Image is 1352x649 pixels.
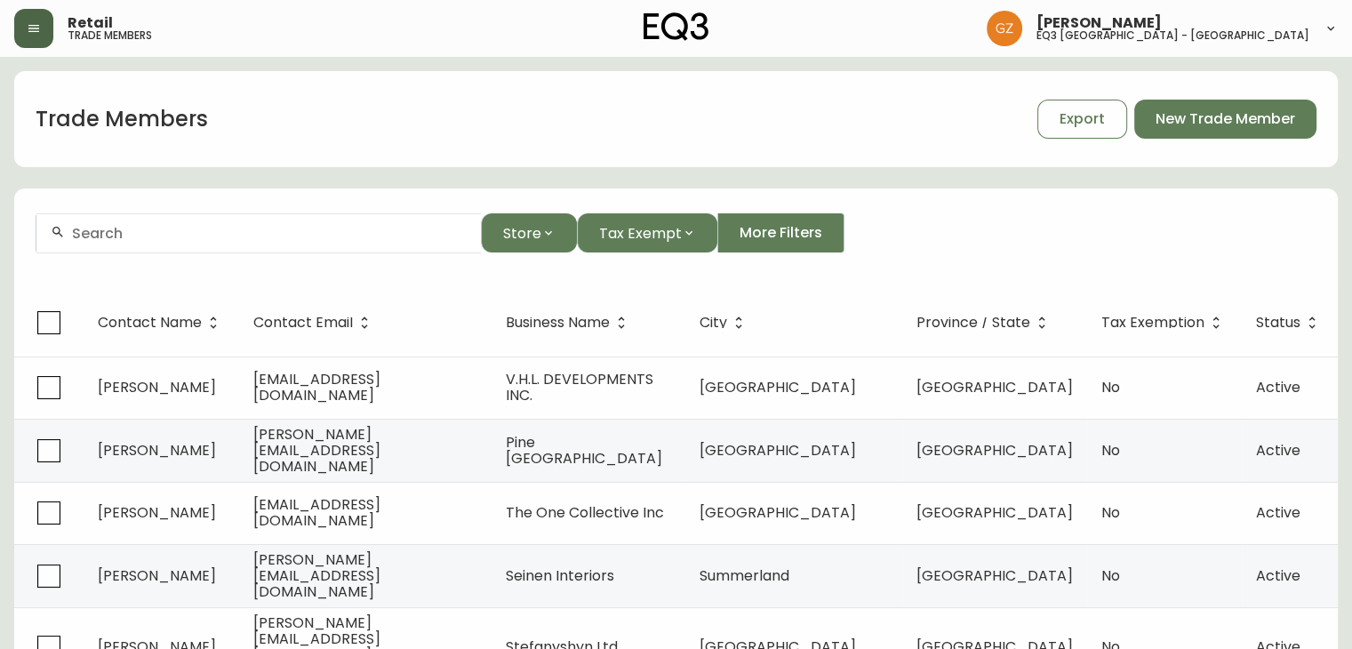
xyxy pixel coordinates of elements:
span: [EMAIL_ADDRESS][DOMAIN_NAME] [253,369,380,405]
span: Status [1256,315,1324,331]
span: Active [1256,440,1300,461]
span: [PERSON_NAME][EMAIL_ADDRESS][DOMAIN_NAME] [253,424,380,477]
span: Province / State [916,317,1030,328]
span: [GEOGRAPHIC_DATA] [700,502,856,523]
span: Pine [GEOGRAPHIC_DATA] [506,432,662,469]
button: Tax Exempt [577,213,717,252]
span: Export [1060,109,1105,129]
span: [GEOGRAPHIC_DATA] [916,502,1073,523]
span: Tax Exemption [1101,317,1204,328]
button: Store [481,213,577,252]
span: Summerland [700,565,789,586]
span: More Filters [740,223,822,243]
span: Province / State [916,315,1053,331]
span: [PERSON_NAME] [1036,16,1162,30]
span: [PERSON_NAME] [98,502,216,523]
span: Contact Name [98,315,225,331]
span: Active [1256,565,1300,586]
button: Export [1037,100,1127,139]
span: No [1101,440,1120,461]
span: No [1101,377,1120,397]
span: No [1101,502,1120,523]
span: [GEOGRAPHIC_DATA] [916,440,1073,461]
span: [PERSON_NAME] [98,377,216,397]
span: [GEOGRAPHIC_DATA] [916,565,1073,586]
span: New Trade Member [1156,109,1295,129]
span: [PERSON_NAME] [98,440,216,461]
span: Seinen Interiors [506,565,614,586]
h1: Trade Members [36,104,208,134]
span: City [700,315,750,331]
span: [GEOGRAPHIC_DATA] [700,440,856,461]
span: [PERSON_NAME][EMAIL_ADDRESS][DOMAIN_NAME] [253,549,380,602]
span: Active [1256,377,1300,397]
input: Search [72,225,467,242]
span: Active [1256,502,1300,523]
img: 78875dbee59462ec7ba26e296000f7de [987,11,1022,46]
span: Contact Email [253,315,376,331]
h5: eq3 [GEOGRAPHIC_DATA] - [GEOGRAPHIC_DATA] [1036,30,1309,41]
span: Business Name [506,317,610,328]
button: More Filters [717,213,844,252]
button: New Trade Member [1134,100,1316,139]
span: Retail [68,16,113,30]
span: Business Name [506,315,633,331]
img: logo [644,12,709,41]
span: No [1101,565,1120,586]
span: Contact Email [253,317,353,328]
span: Contact Name [98,317,202,328]
span: Tax Exemption [1101,315,1228,331]
span: The One Collective Inc [506,502,664,523]
span: [GEOGRAPHIC_DATA] [916,377,1073,397]
span: [PERSON_NAME] [98,565,216,586]
span: [EMAIL_ADDRESS][DOMAIN_NAME] [253,494,380,531]
span: Status [1256,317,1300,328]
span: Tax Exempt [599,222,682,244]
span: Store [503,222,541,244]
span: [GEOGRAPHIC_DATA] [700,377,856,397]
span: City [700,317,727,328]
span: V.H.L. DEVELOPMENTS INC. [506,369,653,405]
h5: trade members [68,30,152,41]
